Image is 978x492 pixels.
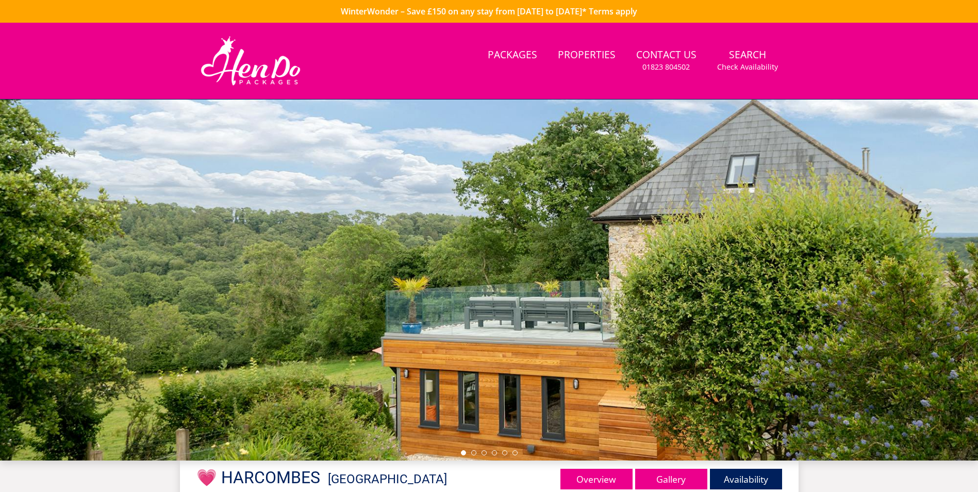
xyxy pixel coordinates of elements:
[635,469,707,489] a: Gallery
[713,44,782,77] a: SearchCheck Availability
[560,469,633,489] a: Overview
[196,35,305,87] img: Hen Do Packages
[717,62,778,72] small: Check Availability
[196,468,320,487] span: 💗 HARCOMBES
[324,472,447,486] span: -
[328,472,447,486] a: [GEOGRAPHIC_DATA]
[484,44,541,67] a: Packages
[554,44,620,67] a: Properties
[632,44,701,77] a: Contact Us01823 804502
[196,468,324,487] a: 💗 HARCOMBES
[642,62,690,72] small: 01823 804502
[710,469,782,489] a: Availability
